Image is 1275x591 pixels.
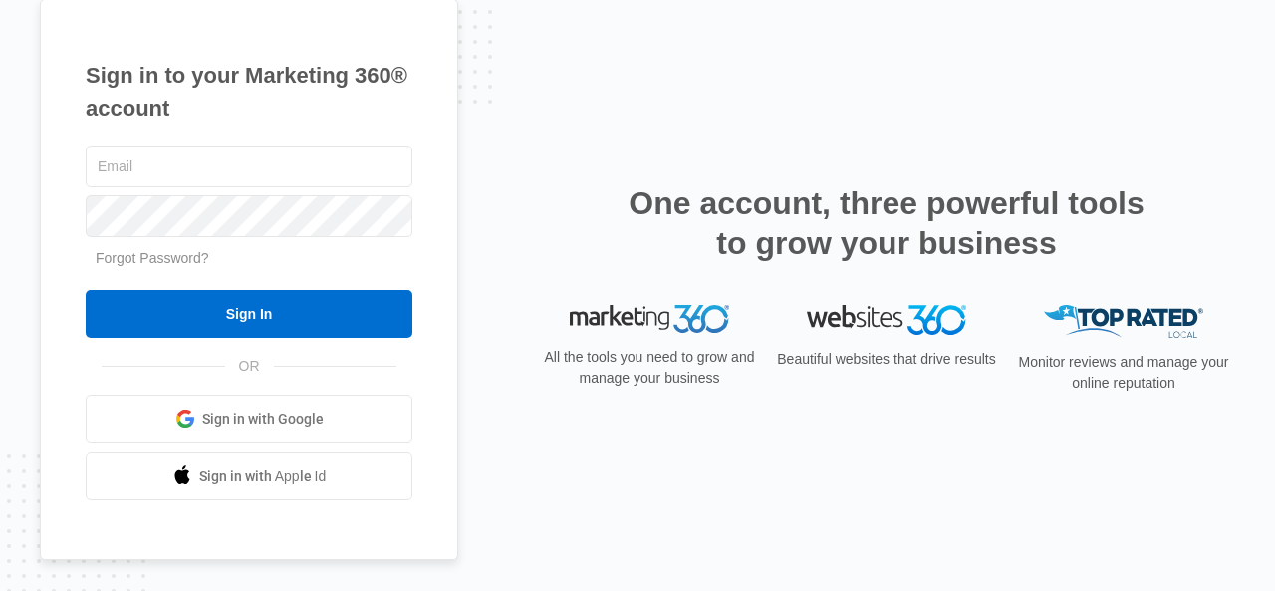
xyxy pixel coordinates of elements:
[86,452,412,500] a: Sign in with Apple Id
[86,395,412,443] a: Sign in with Google
[199,466,327,487] span: Sign in with Apple Id
[623,183,1150,263] h2: One account, three powerful tools to grow your business
[1012,352,1235,394] p: Monitor reviews and manage your online reputation
[225,356,274,377] span: OR
[1044,305,1203,338] img: Top Rated Local
[202,409,324,430] span: Sign in with Google
[86,59,412,125] h1: Sign in to your Marketing 360® account
[86,146,412,187] input: Email
[807,305,966,334] img: Websites 360
[96,250,209,266] a: Forgot Password?
[570,305,729,333] img: Marketing 360
[538,347,761,389] p: All the tools you need to grow and manage your business
[86,290,412,338] input: Sign In
[775,349,998,370] p: Beautiful websites that drive results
